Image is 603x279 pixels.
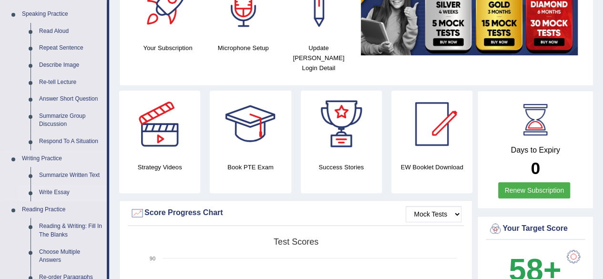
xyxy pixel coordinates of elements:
[35,91,107,108] a: Answer Short Question
[35,108,107,133] a: Summarize Group Discussion
[210,162,291,172] h4: Book PTE Exam
[35,133,107,150] a: Respond To A Situation
[274,237,318,247] tspan: Test scores
[35,40,107,57] a: Repeat Sentence
[35,184,107,201] a: Write Essay
[135,43,201,53] h4: Your Subscription
[35,244,107,269] a: Choose Multiple Answers
[119,162,200,172] h4: Strategy Videos
[498,182,570,198] a: Renew Subscription
[488,222,583,236] div: Your Target Score
[18,6,107,23] a: Speaking Practice
[35,57,107,74] a: Describe Image
[18,201,107,218] a: Reading Practice
[18,150,107,167] a: Writing Practice
[35,23,107,40] a: Read Aloud
[35,218,107,243] a: Reading & Writing: Fill In The Blanks
[391,162,472,172] h4: EW Booklet Download
[488,146,583,155] h4: Days to Expiry
[531,159,540,177] b: 0
[301,162,382,172] h4: Success Stories
[130,206,461,220] div: Score Progress Chart
[35,167,107,184] a: Summarize Written Text
[35,74,107,91] a: Re-tell Lecture
[286,43,351,73] h4: Update [PERSON_NAME] Login Detail
[150,256,155,261] text: 90
[210,43,276,53] h4: Microphone Setup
